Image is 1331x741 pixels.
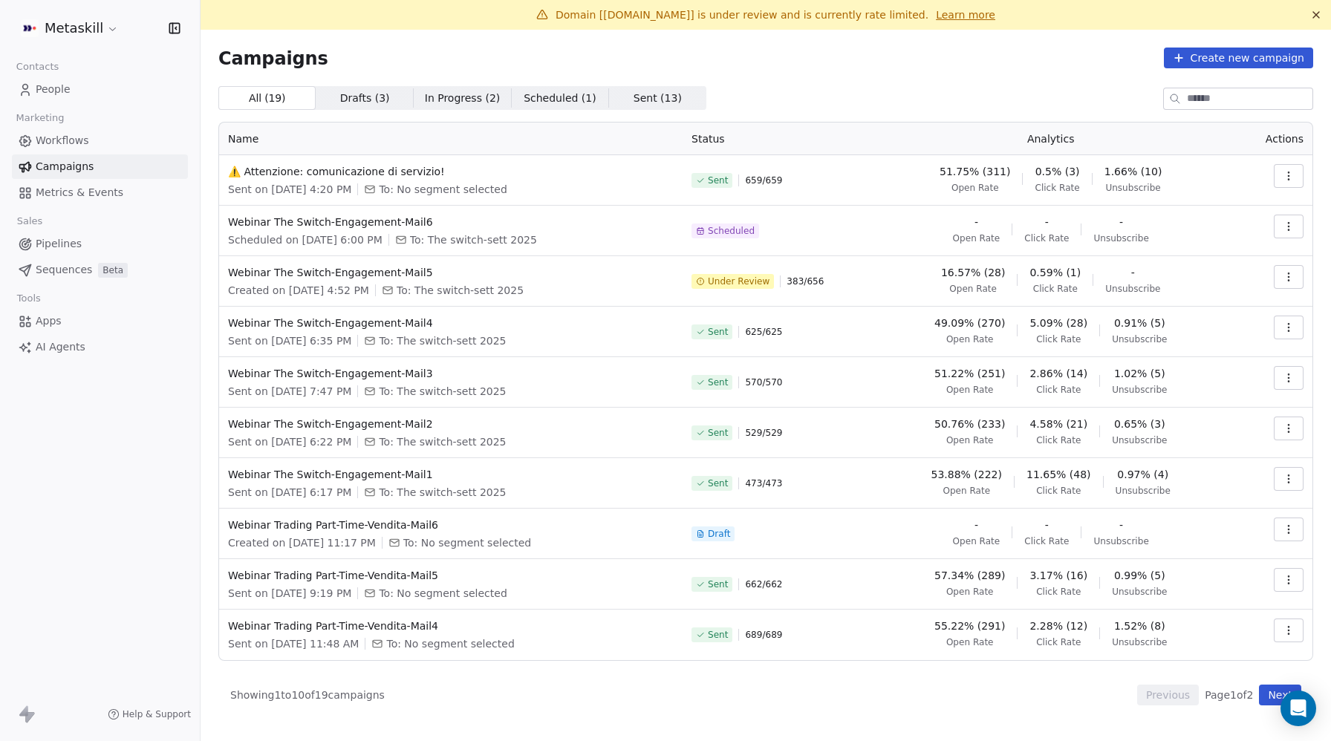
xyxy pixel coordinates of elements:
span: 2.86% (14) [1029,366,1087,381]
span: Open Rate [953,232,1000,244]
span: Apps [36,313,62,329]
th: Analytics [868,123,1233,155]
button: Metaskill [18,16,122,41]
span: Pipelines [36,236,82,252]
span: Click Rate [1024,535,1069,547]
span: To: No segment selected [386,636,514,651]
span: Open Rate [949,283,997,295]
span: 1.52% (8) [1114,618,1165,633]
span: Workflows [36,133,89,148]
span: Click Rate [1035,182,1079,194]
a: People [12,77,188,102]
span: Scheduled on [DATE] 6:00 PM [228,232,383,247]
span: Marketing [10,107,71,129]
span: Campaigns [36,159,94,174]
span: 383 / 656 [787,275,824,287]
span: Page 1 of 2 [1205,688,1253,702]
span: 659 / 659 [745,174,782,186]
th: Actions [1233,123,1312,155]
span: Sent on [DATE] 6:35 PM [228,333,351,348]
span: 4.58% (21) [1029,417,1087,431]
span: To: The switch-sett 2025 [379,384,506,399]
span: Click Rate [1033,283,1078,295]
div: Open Intercom Messenger [1280,691,1316,726]
span: 5.09% (28) [1029,316,1087,330]
span: - [1045,518,1049,532]
span: 0.65% (3) [1114,417,1165,431]
span: 662 / 662 [745,578,782,590]
span: Open Rate [953,535,1000,547]
span: 689 / 689 [745,629,782,641]
span: Open Rate [946,434,994,446]
span: 0.99% (5) [1114,568,1165,583]
button: Next [1259,685,1301,705]
span: - [1045,215,1049,229]
a: SequencesBeta [12,258,188,282]
span: Open Rate [946,333,994,345]
span: - [974,518,978,532]
span: Click Rate [1036,333,1081,345]
span: Created on [DATE] 4:52 PM [228,283,369,298]
span: 473 / 473 [745,477,782,489]
span: Open Rate [951,182,999,194]
span: To: No segment selected [403,535,531,550]
a: Learn more [936,7,995,22]
span: Sent [708,427,728,439]
span: Tools [10,287,47,310]
span: Open Rate [946,384,994,396]
span: 0.59% (1) [1029,265,1081,280]
span: Unsubscribe [1105,182,1160,194]
a: Metrics & Events [12,180,188,205]
span: 1.02% (5) [1114,366,1165,381]
span: To: The switch-sett 2025 [379,434,506,449]
span: 2.28% (12) [1029,618,1087,633]
span: Open Rate [946,586,994,598]
span: Scheduled [708,225,755,237]
span: In Progress ( 2 ) [425,91,501,106]
span: 3.17% (16) [1029,568,1087,583]
span: 55.22% (291) [934,618,1005,633]
span: Sent [708,629,728,641]
span: Unsubscribe [1093,232,1148,244]
span: - [1119,215,1123,229]
span: 16.57% (28) [941,265,1006,280]
span: - [1119,518,1123,532]
span: Under Review [708,275,769,287]
span: To: No segment selected [379,182,507,197]
span: Unsubscribe [1112,384,1167,396]
span: Draft [708,528,730,540]
th: Status [683,123,868,155]
span: Sales [10,210,49,232]
span: Sent on [DATE] 6:22 PM [228,434,351,449]
span: 49.09% (270) [934,316,1005,330]
span: Webinar Trading Part-Time-Vendita-Mail6 [228,518,674,532]
span: Webinar The Switch-Engagement-Mail1 [228,467,674,482]
span: AI Agents [36,339,85,355]
span: Open Rate [946,636,994,648]
span: Sent [708,376,728,388]
span: ⚠️ Attenzione: comunicazione di servizio! [228,164,674,179]
span: 0.5% (3) [1035,164,1080,179]
span: Sent on [DATE] 7:47 PM [228,384,351,399]
span: 529 / 529 [745,427,782,439]
span: Domain [[DOMAIN_NAME]] is under review and is currently rate limited. [556,9,928,21]
span: To: The switch-sett 2025 [379,485,506,500]
span: To: The switch-sett 2025 [397,283,524,298]
span: To: No segment selected [379,586,507,601]
span: Campaigns [218,48,328,68]
img: AVATAR%20METASKILL%20-%20Colori%20Positivo.png [21,19,39,37]
span: Sent [708,578,728,590]
span: 53.88% (222) [931,467,1002,482]
a: Workflows [12,128,188,153]
span: Contacts [10,56,65,78]
span: 570 / 570 [745,376,782,388]
span: Created on [DATE] 11:17 PM [228,535,376,550]
a: Campaigns [12,154,188,179]
span: 1.66% (10) [1104,164,1162,179]
span: Metaskill [45,19,103,38]
span: Sent on [DATE] 6:17 PM [228,485,351,500]
span: Sent [708,326,728,338]
span: Click Rate [1036,485,1081,497]
span: Help & Support [123,708,191,720]
span: Webinar Trading Part-Time-Vendita-Mail5 [228,568,674,583]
